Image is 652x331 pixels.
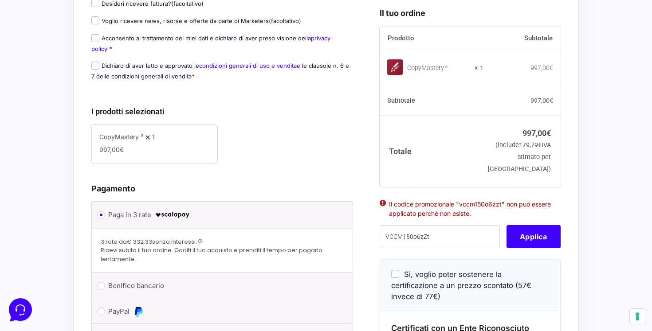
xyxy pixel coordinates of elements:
span: € [550,64,553,71]
button: Le tue preferenze relative al consenso per le tecnologie di tracciamento [630,309,645,324]
input: Cerca un articolo... [20,129,145,138]
span: CopyMastery ³ [99,133,143,140]
span: (facoltativo) [269,17,301,24]
img: dark [28,50,46,67]
li: Il codice promozionale "vccm150o6zzt" non può essere applicato perché non esiste. [389,199,551,218]
p: Messaggi [77,262,101,270]
button: Applica [507,225,561,248]
th: Subtotale [483,27,561,50]
img: scalapay-logo-black.png [155,210,190,220]
bdi: 997,00 [530,97,553,104]
span: Inizia una conversazione [58,80,131,87]
h3: Pagamento [91,183,353,195]
button: Messaggi [62,249,116,270]
span: € [538,141,542,149]
h3: Il tuo ordine [380,7,561,19]
img: CopyMastery ³ [387,59,403,74]
a: privacy policy [91,35,330,52]
input: Coupon [380,225,500,248]
span: Sì, voglio poter sostenere la certificazione a un prezzo scontato (57€ invece di 77€) [391,269,531,300]
small: (include IVA stimato per [GEOGRAPHIC_DATA]) [488,141,551,173]
button: Aiuto [116,249,170,270]
label: Bonifico bancario [108,279,333,292]
div: CopyMastery ³ [407,64,469,73]
span: 1 [152,133,155,140]
span: 179,79 [519,141,542,149]
label: PayPal [108,305,333,318]
span: € [546,128,551,137]
th: Subtotale [380,87,484,115]
h2: Ciao da Marketers 👋 [7,7,149,21]
span: 997,00 [99,146,124,153]
label: Voglio ricevere news, risorse e offerte da parte di Marketers [91,17,301,24]
label: Dichiaro di aver letto e approvato le e le clausole n. 6 e 7 delle condizioni generali di vendita [91,62,349,79]
input: Dichiaro di aver letto e approvato lecondizioni generali di uso e venditae le clausole n. 6 e 7 d... [91,62,99,70]
img: PayPal [133,306,144,317]
strong: × 1 [475,64,483,73]
th: Totale [380,115,484,187]
a: condizioni generali di uso e vendita [199,62,297,69]
label: Paga in 3 rate [108,208,333,222]
p: Home [27,262,42,270]
img: dark [14,50,32,67]
input: Sì, voglio poter sostenere la certificazione a un prezzo scontato (57€ invece di 77€) [391,270,399,278]
button: Inizia una conversazione [14,74,163,92]
span: € [120,146,124,153]
iframe: Customerly Messenger Launcher [7,296,34,323]
a: Apri Centro Assistenza [94,110,163,117]
h3: I prodotti selezionati [91,105,353,117]
label: Acconsento al trattamento dei miei dati e dichiaro di aver preso visione della [91,35,330,52]
bdi: 997,00 [530,64,553,71]
input: Voglio ricevere news, risorse e offerte da parte di Marketers(facoltativo) [91,16,99,24]
p: Aiuto [137,262,149,270]
img: dark [43,50,60,67]
input: Acconsento al trattamento dei miei dati e dichiaro di aver preso visione dellaprivacy policy [91,34,99,42]
span: Le tue conversazioni [14,35,75,43]
button: Home [7,249,62,270]
bdi: 997,00 [522,128,551,137]
span: Trova una risposta [14,110,69,117]
th: Prodotto [380,27,484,50]
span: € [550,97,553,104]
